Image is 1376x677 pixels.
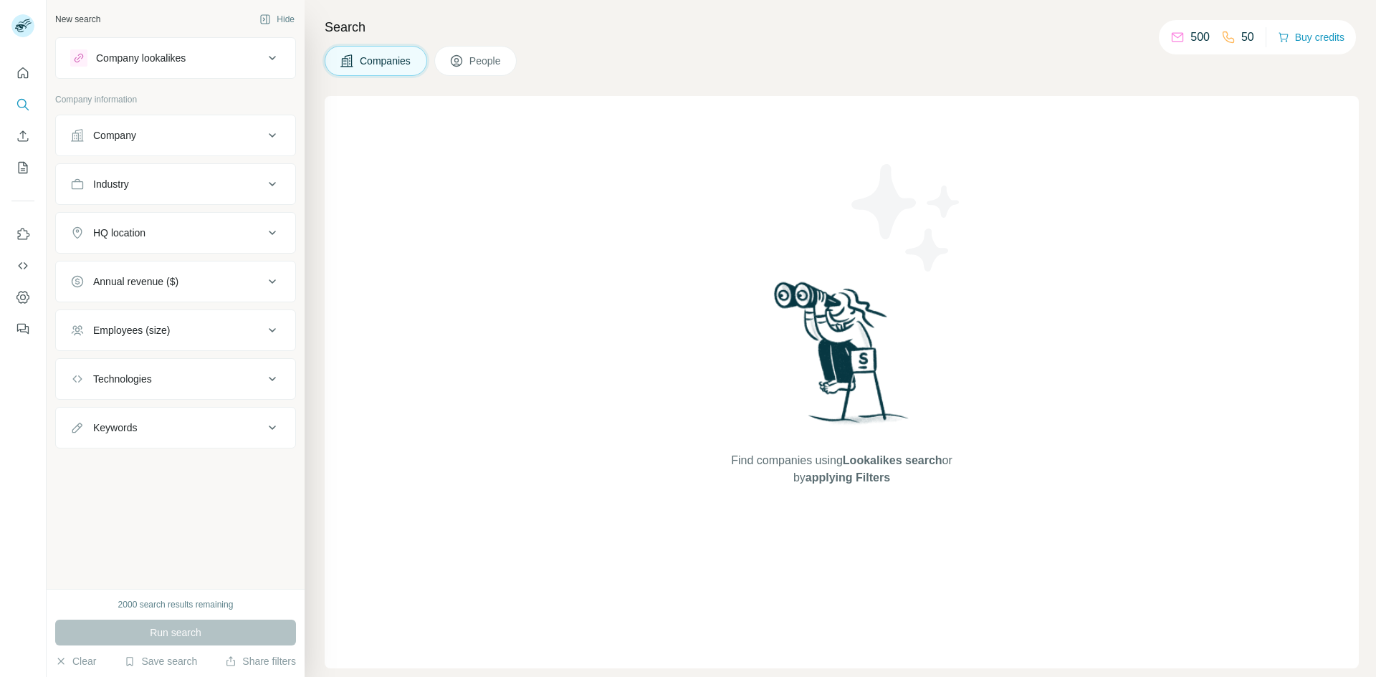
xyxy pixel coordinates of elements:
button: Industry [56,167,295,201]
button: Feedback [11,316,34,342]
button: HQ location [56,216,295,250]
div: Technologies [93,372,152,386]
button: Quick start [11,60,34,86]
div: Keywords [93,421,137,435]
span: applying Filters [806,471,890,484]
p: 500 [1190,29,1210,46]
button: Use Surfe API [11,253,34,279]
button: Company lookalikes [56,41,295,75]
div: Company lookalikes [96,51,186,65]
span: Companies [360,54,412,68]
div: Annual revenue ($) [93,274,178,289]
span: People [469,54,502,68]
h4: Search [325,17,1359,37]
div: Employees (size) [93,323,170,337]
button: Clear [55,654,96,668]
div: Company [93,128,136,143]
button: Hide [249,9,305,30]
button: My lists [11,155,34,181]
img: Surfe Illustration - Stars [842,153,971,282]
div: Industry [93,177,129,191]
div: New search [55,13,100,26]
button: Annual revenue ($) [56,264,295,299]
img: Surfe Illustration - Woman searching with binoculars [768,278,917,438]
button: Employees (size) [56,313,295,347]
button: Save search [124,654,197,668]
button: Keywords [56,410,295,445]
button: Dashboard [11,284,34,310]
button: Use Surfe on LinkedIn [11,221,34,247]
button: Enrich CSV [11,123,34,149]
button: Buy credits [1278,27,1344,47]
button: Share filters [225,654,296,668]
button: Company [56,118,295,153]
button: Technologies [56,362,295,396]
button: Search [11,92,34,117]
p: 50 [1241,29,1254,46]
span: Find companies using or by [727,452,956,486]
div: 2000 search results remaining [118,598,234,611]
p: Company information [55,93,296,106]
span: Lookalikes search [843,454,942,466]
div: HQ location [93,226,145,240]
